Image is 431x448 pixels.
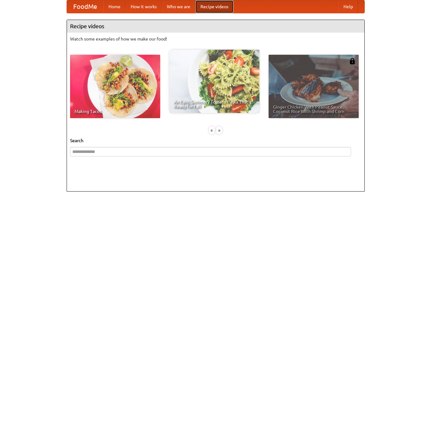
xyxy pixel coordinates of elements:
h4: Recipe videos [67,20,364,33]
h5: Search [70,137,361,144]
span: An Easy, Summery Tomato Pasta That's Ready for Fall [174,100,255,109]
a: Home [103,0,126,13]
div: » [216,126,222,134]
p: Watch some examples of how we make our food! [70,36,361,42]
a: Recipe videos [195,0,233,13]
a: How it works [126,0,162,13]
a: Help [338,0,358,13]
div: « [209,126,215,134]
img: 483408.png [349,58,356,64]
span: Making Tacos [75,109,156,114]
a: Making Tacos [70,55,160,118]
a: FoodMe [67,0,103,13]
a: Who we are [162,0,195,13]
a: An Easy, Summery Tomato Pasta That's Ready for Fall [169,50,259,113]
